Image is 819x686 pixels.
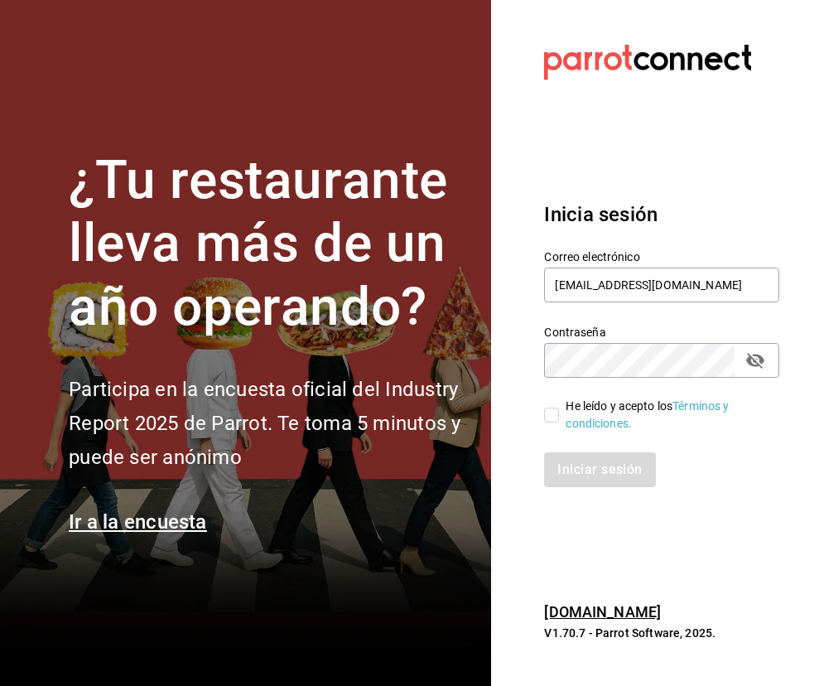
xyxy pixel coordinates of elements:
[69,149,471,340] h1: ¿Tu restaurante lleva más de un año operando?
[69,373,471,474] h2: Participa en la encuesta oficial del Industry Report 2025 de Parrot. Te toma 5 minutos y puede se...
[544,625,779,641] p: V1.70.7 - Parrot Software, 2025.
[544,326,779,337] label: Contraseña
[69,510,207,534] a: Ir a la encuesta
[544,603,661,621] a: [DOMAIN_NAME]
[566,399,729,430] a: Términos y condiciones.
[544,250,779,262] label: Correo electrónico
[566,398,766,432] div: He leído y acepto los
[544,268,779,302] input: Ingresa tu correo electrónico
[741,346,769,374] button: passwordField
[544,200,779,229] h3: Inicia sesión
